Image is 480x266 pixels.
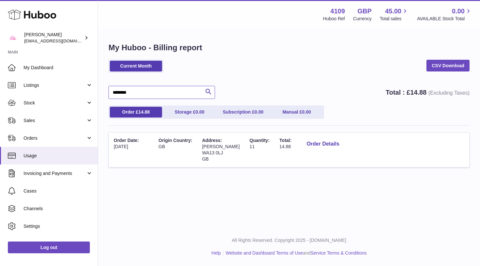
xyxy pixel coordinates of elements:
span: Quantity: [250,138,270,143]
h1: My Huboo - Billing report [108,42,470,53]
span: (Excluding Taxes) [428,90,470,96]
span: 0.00 [302,109,311,115]
span: Sales [24,117,86,124]
a: Manual £0.00 [271,107,323,117]
a: CSV Download [426,60,470,71]
span: 45.00 [385,7,401,16]
span: AVAILABLE Stock Total [417,16,472,22]
div: Huboo Ref [323,16,345,22]
span: WA13 0LJ [202,150,223,155]
a: Help [211,250,221,256]
strong: GBP [357,7,372,16]
li: and [223,250,367,256]
span: Total: [279,138,291,143]
a: Current Month [110,61,162,71]
strong: 4109 [330,7,345,16]
p: All Rights Reserved. Copyright 2025 - [DOMAIN_NAME] [103,237,475,243]
strong: Total : £ [386,89,470,96]
span: Address: [202,138,222,143]
a: Website and Dashboard Terms of Use [226,250,303,256]
span: GB [202,156,208,162]
span: 0.00 [255,109,263,115]
td: GB [154,133,197,167]
a: Subscription £0.00 [217,107,269,117]
span: 14.88 [279,144,291,149]
span: Listings [24,82,86,88]
img: hello@limpetstore.com [8,33,18,43]
span: Origin Country: [158,138,192,143]
button: Order Details [301,137,344,151]
span: Stock [24,100,86,106]
span: 14.88 [410,89,426,96]
span: Settings [24,223,93,229]
span: 0.00 [452,7,465,16]
td: 11 [245,133,274,167]
span: Order Date: [114,138,139,143]
a: 0.00 AVAILABLE Stock Total [417,7,472,22]
span: Total sales [380,16,409,22]
span: Usage [24,153,93,159]
span: Channels [24,206,93,212]
span: [EMAIL_ADDRESS][DOMAIN_NAME] [24,38,96,43]
span: Invoicing and Payments [24,170,86,177]
span: 14.88 [138,109,150,115]
div: [PERSON_NAME] [24,32,83,44]
span: Cases [24,188,93,194]
td: [DATE] [109,133,144,167]
span: [PERSON_NAME] [202,144,240,149]
a: 45.00 Total sales [380,7,409,22]
a: Log out [8,242,90,253]
a: Order £14.88 [110,107,162,117]
span: 0.00 [195,109,204,115]
span: Orders [24,135,86,141]
div: Currency [353,16,372,22]
span: My Dashboard [24,65,93,71]
a: Storage £0.00 [163,107,216,117]
a: Service Terms & Conditions [310,250,367,256]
